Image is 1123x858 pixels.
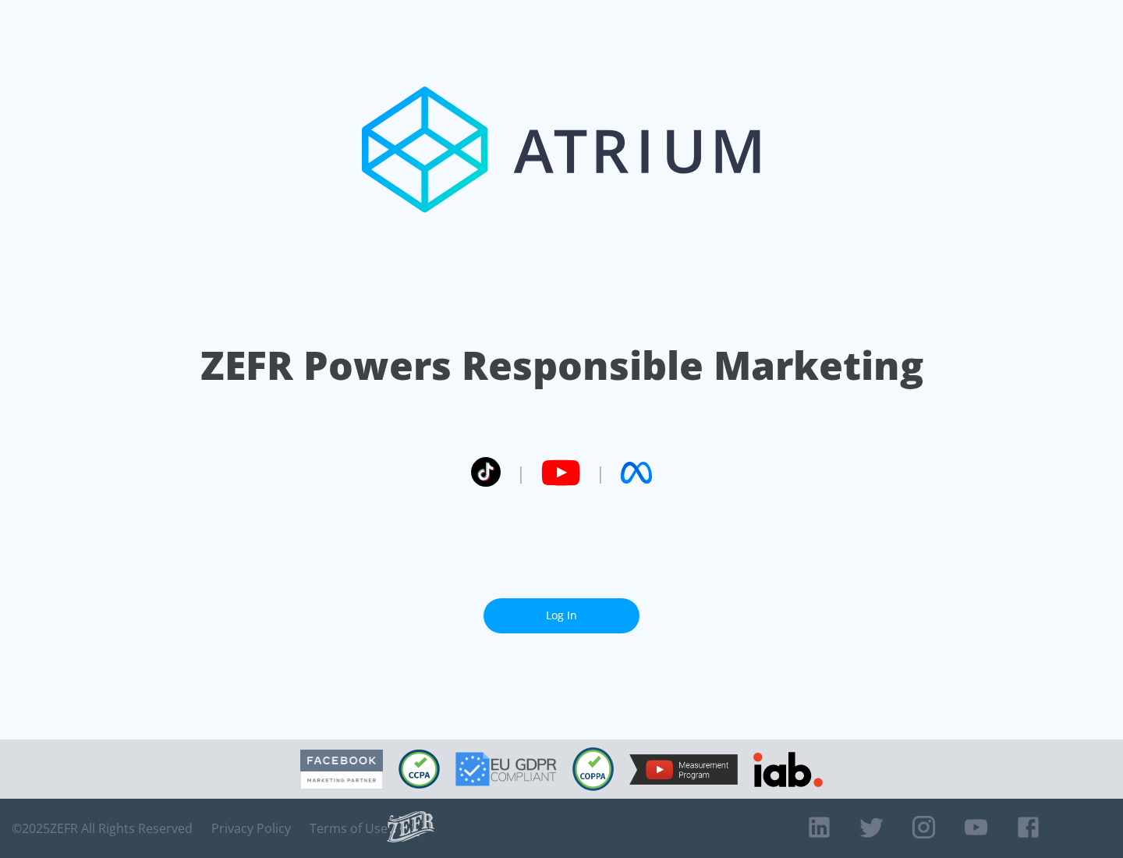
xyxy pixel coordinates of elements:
a: Log In [484,598,639,633]
img: Facebook Marketing Partner [300,750,383,789]
h1: ZEFR Powers Responsible Marketing [200,339,923,392]
span: | [516,461,526,484]
img: GDPR Compliant [455,752,557,786]
a: Privacy Policy [211,821,291,836]
img: COPPA Compliant [572,747,614,791]
span: | [596,461,605,484]
img: YouTube Measurement Program [629,754,738,785]
a: Terms of Use [310,821,388,836]
span: © 2025 ZEFR All Rights Reserved [12,821,193,836]
img: CCPA Compliant [399,750,440,789]
img: IAB [753,752,823,787]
